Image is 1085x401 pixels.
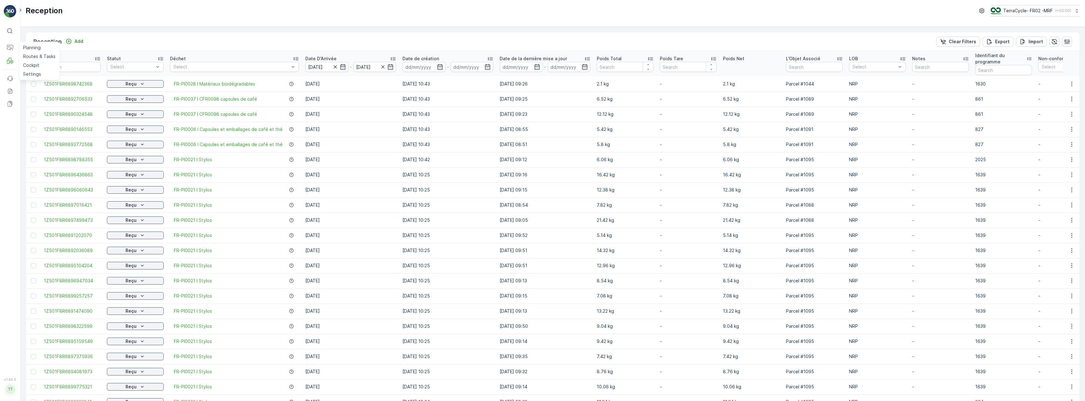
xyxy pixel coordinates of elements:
[126,278,137,284] p: Reçu
[597,62,654,72] input: Search
[107,338,164,345] button: Reçu
[496,152,594,167] td: [DATE] 09:12
[909,228,972,243] td: -
[399,91,496,107] td: [DATE] 10:43
[31,278,36,283] div: Toggle Row Selected
[496,319,594,334] td: [DATE] 09:50
[107,247,164,254] button: Reçu
[496,107,594,122] td: [DATE] 09:23
[174,81,255,87] a: FR-PI0028 I Matériaux biodégradables
[174,156,212,163] span: FR-PI0021 I Stylos
[174,308,212,314] a: FR-PI0021 I Stylos
[399,273,496,288] td: [DATE] 10:25
[174,338,212,345] a: FR-PI0021 I Stylos
[1016,37,1047,47] button: Import
[302,349,399,364] td: [DATE]
[44,141,101,148] span: 1Z501F8R6893772568
[302,152,399,167] td: [DATE]
[107,216,164,224] button: Reçu
[174,141,283,148] span: FR-PI0006 I Capsules et emballages de café et thé
[302,319,399,334] td: [DATE]
[786,62,843,72] input: Search
[174,278,212,284] a: FR-PI0021 I Stylos
[174,323,212,329] a: FR-PI0021 I Stylos
[31,97,36,102] div: Toggle Row Selected
[846,288,909,304] td: NRP
[496,213,594,228] td: [DATE] 09:05
[783,122,846,137] td: Parcel #1091
[31,309,36,314] div: Toggle Row Selected
[302,334,399,349] td: [DATE]
[972,76,1035,91] td: 1630
[126,323,137,329] p: Reçu
[44,232,101,239] a: 1Z501F8R6891202070
[909,319,972,334] td: -
[44,323,101,329] a: 1Z501F8R6898322599
[302,122,399,137] td: [DATE]
[846,91,909,107] td: NRP
[31,81,36,86] div: Toggle Row Selected
[44,217,101,223] a: 1Z501F8R6897499473
[783,349,846,364] td: Parcel #1095
[399,167,496,182] td: [DATE] 10:25
[107,322,164,330] button: Reçu
[44,247,101,254] span: 1Z501F8R6892036089
[995,38,1010,45] p: Export
[991,7,1001,14] img: terracycle.png
[496,137,594,152] td: [DATE] 08:51
[846,228,909,243] td: NRP
[399,304,496,319] td: [DATE] 10:25
[399,198,496,213] td: [DATE] 10:25
[174,126,283,133] span: FR-PI0006 I Capsules et emballages de café et thé
[44,293,101,299] a: 1Z501F8R6899257257
[31,127,36,132] div: Toggle Row Selected
[44,338,101,345] a: 1Z501F8R6895159549
[174,187,212,193] a: FR-PI0021 I Stylos
[174,217,212,223] a: FR-PI0021 I Stylos
[107,262,164,269] button: Reçu
[399,213,496,228] td: [DATE] 10:25
[174,202,212,208] span: FR-PI0021 I Stylos
[783,107,846,122] td: Parcel #1089
[496,258,594,273] td: [DATE] 09:51
[126,141,137,148] p: Reçu
[174,172,212,178] a: FR-PI0021 I Stylos
[399,228,496,243] td: [DATE] 10:25
[846,349,909,364] td: NRP
[302,258,399,273] td: [DATE]
[909,137,972,152] td: -
[126,232,137,239] p: Reçu
[126,111,137,117] p: Reçu
[783,288,846,304] td: Parcel #1095
[909,152,972,167] td: -
[399,122,496,137] td: [DATE] 10:43
[972,334,1035,349] td: 1639
[846,304,909,319] td: NRP
[846,76,909,91] td: NRP
[107,126,164,133] button: Reçu
[909,213,972,228] td: -
[991,5,1080,16] button: TerraCycle- FR02 -MRF(+02:00)
[909,288,972,304] td: -
[44,353,101,360] a: 1Z501F8R6897375936
[783,273,846,288] td: Parcel #1095
[846,319,909,334] td: NRP
[496,91,594,107] td: [DATE] 09:25
[399,334,496,349] td: [DATE] 10:25
[174,262,212,269] span: FR-PI0021 I Stylos
[44,187,101,193] span: 1Z501F8R6896060643
[107,80,164,88] button: Reçu
[783,213,846,228] td: Parcel #1088
[972,107,1035,122] td: 861
[909,76,972,91] td: -
[126,187,137,193] p: Reçu
[44,262,101,269] a: 1Z501F8R6895104204
[44,308,101,314] span: 1Z501F8R6891474090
